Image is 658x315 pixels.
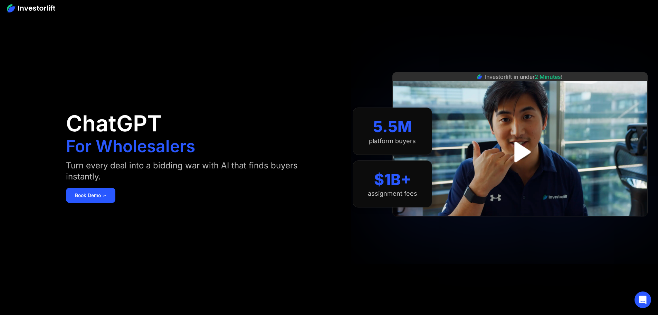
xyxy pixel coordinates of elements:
[66,112,162,135] h1: ChatGPT
[374,170,411,189] div: $1B+
[485,73,563,81] div: Investorlift in under !
[373,118,412,136] div: 5.5M
[66,160,315,182] div: Turn every deal into a bidding war with AI that finds buyers instantly.
[368,190,417,197] div: assignment fees
[369,137,416,145] div: platform buyers
[468,220,572,228] iframe: Customer reviews powered by Trustpilot
[66,188,115,203] a: Book Demo ➢
[635,291,651,308] div: Open Intercom Messenger
[66,138,195,155] h1: For Wholesalers
[505,137,535,167] a: open lightbox
[535,73,561,80] span: 2 Minutes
